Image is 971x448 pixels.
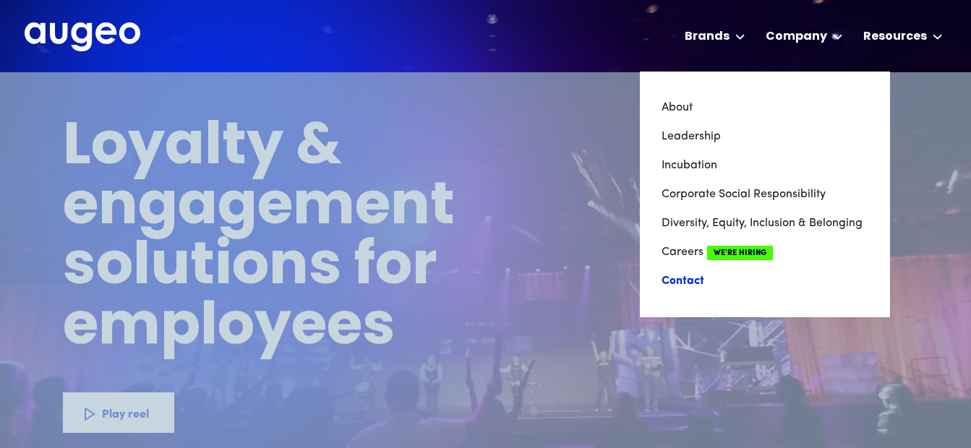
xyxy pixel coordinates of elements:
a: home [25,22,140,53]
span: We're Hiring [707,246,773,260]
a: Diversity, Equity, Inclusion & Belonging [662,209,868,238]
a: Incubation [662,151,868,180]
div: Company [766,28,827,46]
nav: Company [640,72,890,317]
a: About [662,93,868,122]
a: Contact [662,267,868,296]
div: Brands [685,28,730,46]
div: Resources [863,28,927,46]
a: CareersWe're Hiring [662,238,868,267]
img: Augeo's full logo in white. [25,22,140,52]
a: Leadership [662,122,868,151]
a: Corporate Social Responsibility [662,180,868,209]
